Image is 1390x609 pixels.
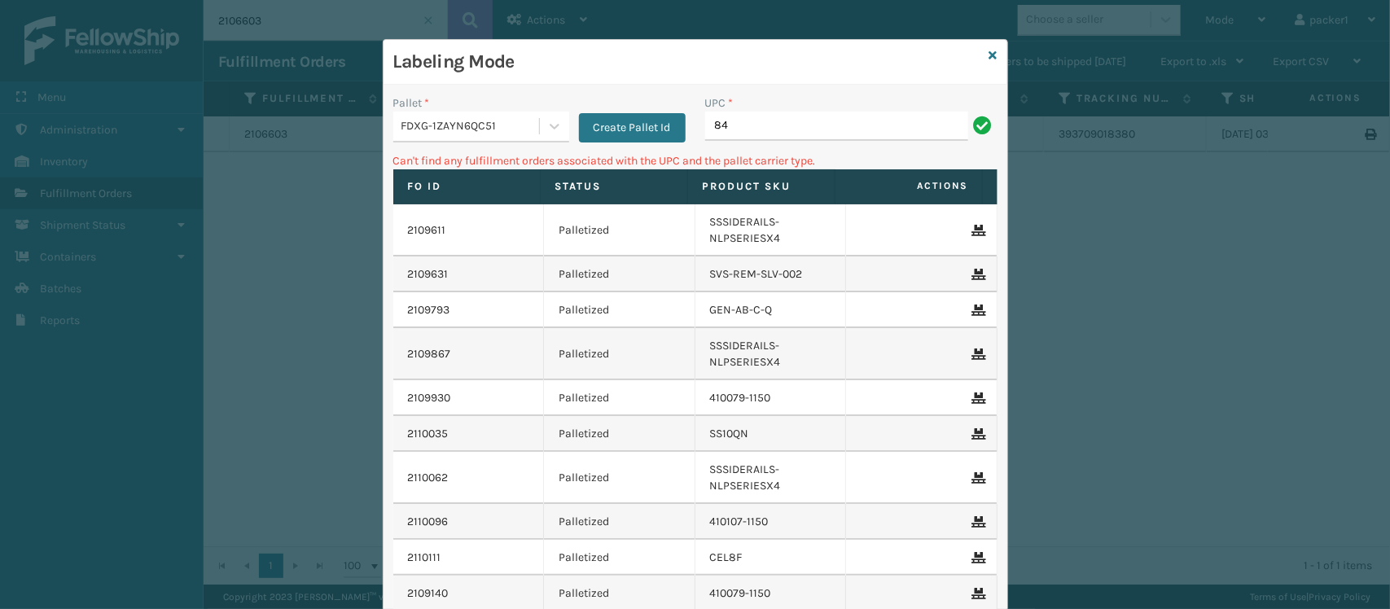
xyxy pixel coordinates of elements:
[393,94,430,112] label: Pallet
[579,113,686,142] button: Create Pallet Id
[544,328,695,380] td: Palletized
[544,380,695,416] td: Palletized
[695,540,847,576] td: CEL8F
[408,346,451,362] a: 2109867
[972,472,982,484] i: Remove From Pallet
[695,256,847,292] td: SVS-REM-SLV-002
[695,416,847,452] td: SS10QN
[972,269,982,280] i: Remove From Pallet
[544,204,695,256] td: Palletized
[972,588,982,599] i: Remove From Pallet
[393,50,983,74] h3: Labeling Mode
[695,328,847,380] td: SSSIDERAILS-NLPSERIESX4
[544,540,695,576] td: Palletized
[408,222,446,239] a: 2109611
[695,380,847,416] td: 410079-1150
[695,204,847,256] td: SSSIDERAILS-NLPSERIESX4
[401,118,541,135] div: FDXG-1ZAYN6QC51
[972,348,982,360] i: Remove From Pallet
[695,292,847,328] td: GEN-AB-C-Q
[840,173,979,199] span: Actions
[408,550,441,566] a: 2110111
[408,470,449,486] a: 2110062
[555,179,673,194] label: Status
[972,392,982,404] i: Remove From Pallet
[972,516,982,528] i: Remove From Pallet
[705,94,734,112] label: UPC
[544,256,695,292] td: Palletized
[408,514,449,530] a: 2110096
[408,585,449,602] a: 2109140
[408,179,525,194] label: Fo Id
[972,304,982,316] i: Remove From Pallet
[972,552,982,563] i: Remove From Pallet
[972,225,982,236] i: Remove From Pallet
[408,266,449,283] a: 2109631
[544,504,695,540] td: Palletized
[695,452,847,504] td: SSSIDERAILS-NLPSERIESX4
[972,428,982,440] i: Remove From Pallet
[544,292,695,328] td: Palletized
[393,152,998,169] p: Can't find any fulfillment orders associated with the UPC and the pallet carrier type.
[408,302,450,318] a: 2109793
[703,179,820,194] label: Product SKU
[544,416,695,452] td: Palletized
[544,452,695,504] td: Palletized
[695,504,847,540] td: 410107-1150
[408,390,451,406] a: 2109930
[408,426,449,442] a: 2110035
